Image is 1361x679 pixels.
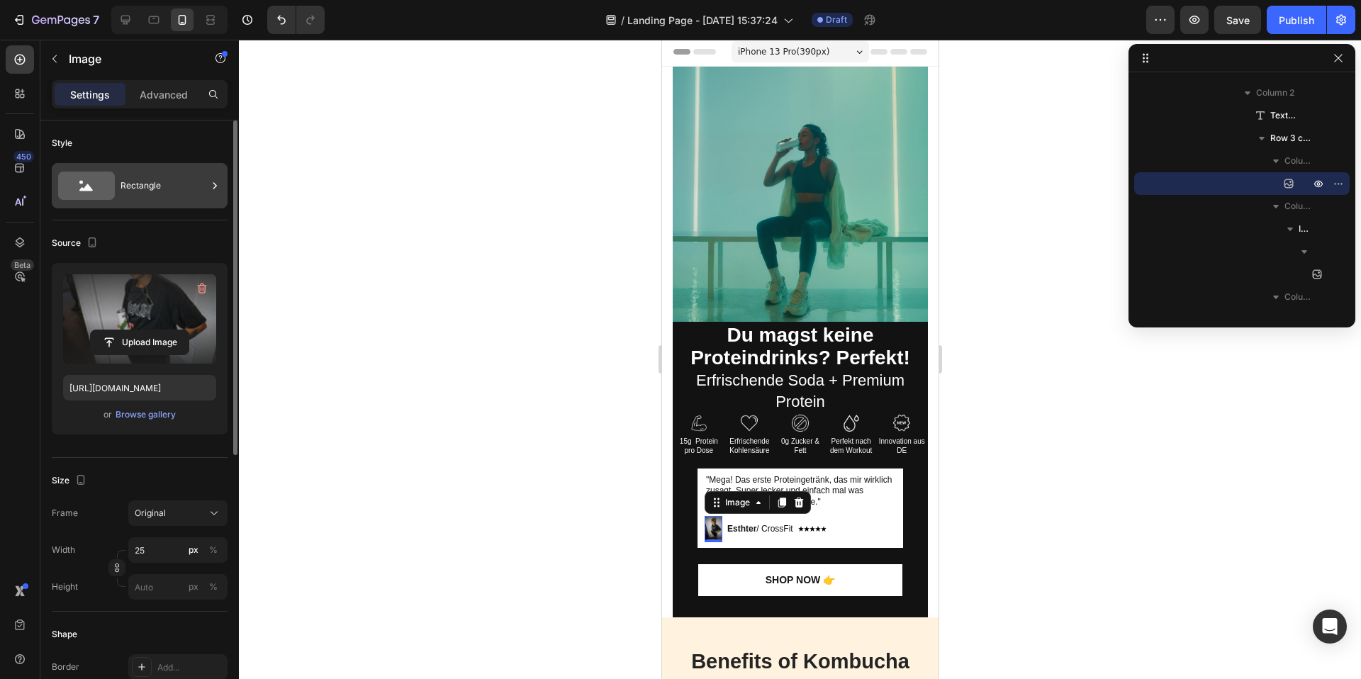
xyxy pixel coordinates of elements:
[189,580,198,593] div: px
[52,234,101,253] div: Source
[185,541,202,559] button: %
[267,6,325,34] div: Undo/Redo
[52,544,75,556] label: Width
[627,13,778,28] span: Landing Page - [DATE] 15:37:24
[103,406,112,423] span: or
[1284,199,1313,213] span: Column 2
[6,6,106,34] button: 7
[140,87,188,102] p: Advanced
[189,544,198,556] div: px
[52,137,72,150] div: Style
[1270,131,1313,145] span: Row 3 cols
[116,408,176,421] div: Browse gallery
[135,507,166,520] span: Original
[13,151,34,162] div: 450
[121,169,207,202] div: Rectangle
[69,50,189,67] p: Image
[128,537,228,563] input: px%
[1284,154,1313,168] span: Column 1
[128,500,228,526] button: Original
[205,578,222,595] button: px
[1284,290,1313,304] span: Column 3
[1270,108,1296,123] span: Text Block
[205,541,222,559] button: px
[70,87,110,102] p: Settings
[52,580,78,593] label: Height
[1267,6,1326,34] button: Publish
[1313,610,1347,644] div: Open Intercom Messenger
[115,408,177,422] button: Browse gallery
[1256,86,1294,100] span: Column 2
[63,375,216,400] input: https://example.com/image.jpg
[621,13,625,28] span: /
[52,471,89,490] div: Size
[157,661,224,674] div: Add...
[52,628,77,641] div: Shape
[1279,13,1314,28] div: Publish
[185,578,202,595] button: %
[90,330,189,355] button: Upload Image
[93,11,99,28] p: 7
[128,574,228,600] input: px%
[209,544,218,556] div: %
[1226,14,1250,26] span: Save
[826,13,847,26] span: Draft
[209,580,218,593] div: %
[1214,6,1261,34] button: Save
[52,661,79,673] div: Border
[662,40,939,679] iframe: Design area
[11,259,34,271] div: Beta
[1299,222,1313,236] span: Icon List
[52,507,78,520] label: Frame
